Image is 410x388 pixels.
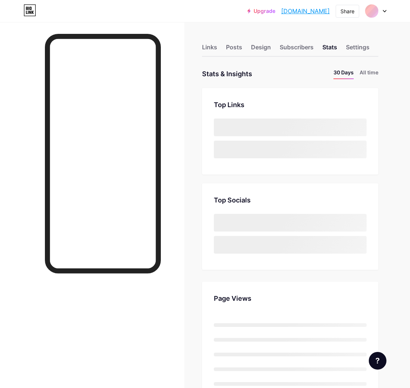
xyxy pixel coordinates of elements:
[281,7,330,15] a: [DOMAIN_NAME]
[333,68,354,79] li: 30 Days
[202,68,252,79] div: Stats & Insights
[214,100,367,110] div: Top Links
[202,43,217,56] div: Links
[340,7,354,15] div: Share
[360,68,378,79] li: All time
[247,8,275,14] a: Upgrade
[280,43,314,56] div: Subscribers
[251,43,271,56] div: Design
[214,195,367,205] div: Top Socials
[226,43,242,56] div: Posts
[322,43,337,56] div: Stats
[214,293,367,303] div: Page Views
[346,43,370,56] div: Settings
